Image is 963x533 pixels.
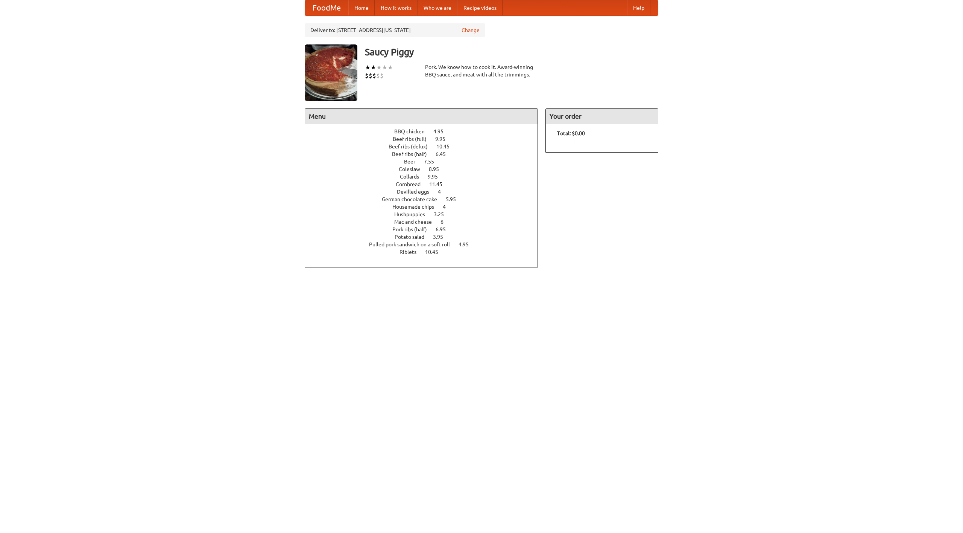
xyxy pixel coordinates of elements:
div: Pork. We know how to cook it. Award-winning BBQ sauce, and meat with all the trimmings. [425,63,538,78]
span: 6.45 [436,151,453,157]
a: Home [348,0,375,15]
h3: Saucy Piggy [365,44,658,60]
li: ★ [371,63,376,72]
span: 9.95 [428,174,445,180]
a: Beef ribs (full) 9.95 [393,136,459,142]
a: Potato salad 3.95 [395,234,457,240]
a: Change [462,26,480,34]
span: 6.95 [436,226,453,232]
span: 4.95 [433,128,451,134]
a: Mac and cheese 6 [394,219,457,225]
img: angular.jpg [305,44,357,101]
span: Beef ribs (half) [392,151,434,157]
span: 3.25 [434,211,451,217]
span: Collards [400,174,427,180]
span: 8.95 [429,166,447,172]
a: Pulled pork sandwich on a soft roll 4.95 [369,241,483,247]
li: ★ [376,63,382,72]
li: $ [380,72,384,80]
span: Riblets [399,249,424,255]
span: Beef ribs (full) [393,136,434,142]
a: Who we are [418,0,457,15]
span: 6 [440,219,451,225]
a: Pork ribs (half) 6.95 [392,226,460,232]
a: Cornbread 11.45 [396,181,456,187]
span: Coleslaw [399,166,428,172]
span: Devilled eggs [397,189,437,195]
li: $ [365,72,369,80]
a: FoodMe [305,0,348,15]
span: 4.95 [459,241,476,247]
a: Coleslaw 8.95 [399,166,453,172]
span: Housemade chips [392,204,442,210]
li: ★ [382,63,387,72]
span: German chocolate cake [382,196,445,202]
span: Beer [404,159,423,165]
a: Help [627,0,650,15]
span: Hushpuppies [394,211,433,217]
li: ★ [365,63,371,72]
span: 9.95 [435,136,453,142]
b: Total: $0.00 [557,130,585,136]
a: Collards 9.95 [400,174,452,180]
span: Potato salad [395,234,432,240]
a: Devilled eggs 4 [397,189,455,195]
a: Recipe videos [457,0,503,15]
a: Beer 7.55 [404,159,448,165]
a: Riblets 10.45 [399,249,452,255]
span: 4 [443,204,453,210]
span: BBQ chicken [394,128,432,134]
li: $ [369,72,372,80]
span: 4 [438,189,448,195]
span: 11.45 [429,181,450,187]
h4: Your order [546,109,658,124]
li: $ [376,72,380,80]
li: $ [372,72,376,80]
a: Hushpuppies 3.25 [394,211,458,217]
span: 7.55 [424,159,442,165]
a: German chocolate cake 5.95 [382,196,470,202]
div: Deliver to: [STREET_ADDRESS][US_STATE] [305,23,485,37]
span: 5.95 [446,196,463,202]
li: ★ [387,63,393,72]
h4: Menu [305,109,538,124]
span: Beef ribs (delux) [389,144,435,150]
span: 10.45 [425,249,446,255]
span: Pulled pork sandwich on a soft roll [369,241,457,247]
span: 10.45 [436,144,457,150]
a: Beef ribs (half) 6.45 [392,151,460,157]
a: BBQ chicken 4.95 [394,128,457,134]
span: Mac and cheese [394,219,439,225]
span: Cornbread [396,181,428,187]
a: How it works [375,0,418,15]
span: 3.95 [433,234,451,240]
span: Pork ribs (half) [392,226,434,232]
a: Beef ribs (delux) 10.45 [389,144,463,150]
a: Housemade chips 4 [392,204,460,210]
